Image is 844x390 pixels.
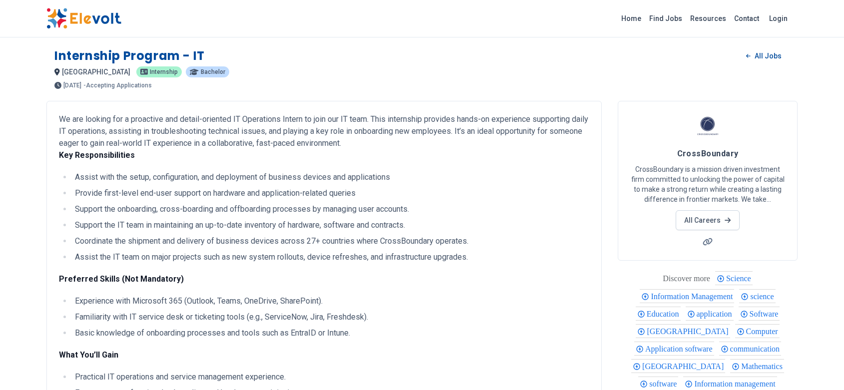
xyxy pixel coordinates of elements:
[59,350,118,360] strong: What You’ll Gain
[735,324,780,338] div: Computer
[730,345,783,353] span: communication
[46,8,121,29] img: Elevolt
[686,307,734,321] div: application
[649,380,680,388] span: software
[72,171,589,183] li: Assist with the setup, configuration, and deployment of business devices and applications
[72,187,589,199] li: Provide first-level end-user support on hardware and application-related queries
[739,307,780,321] div: Software
[763,8,794,28] a: Login
[694,380,778,388] span: Information management
[730,10,763,26] a: Contact
[651,292,736,301] span: Information Management
[636,324,730,338] div: Nairobi
[730,359,784,373] div: Mathematics
[72,219,589,231] li: Support the IT team in maintaining an up-to-date inventory of hardware, software and contracts.
[697,310,735,318] span: application
[642,362,727,371] span: [GEOGRAPHIC_DATA]
[715,271,753,285] div: Science
[750,292,777,301] span: science
[72,295,589,307] li: Experience with Microsoft 365 (Outlook, Teams, OneDrive, SharePoint).
[750,310,782,318] span: Software
[62,68,130,76] span: [GEOGRAPHIC_DATA]
[739,289,775,303] div: science
[636,307,681,321] div: Education
[72,371,589,383] li: Practical IT operations and service management experience.
[726,274,754,283] span: Science
[631,359,725,373] div: nairobi
[645,345,716,353] span: Application software
[83,82,152,88] p: - Accepting Applications
[150,69,178,75] span: internship
[72,327,589,339] li: Basic knowledge of onboarding processes and tools such as EntraID or Intune.
[72,203,589,215] li: Support the onboarding, cross-boarding and offboarding processes by managing user accounts.
[634,342,714,356] div: Application software
[617,10,645,26] a: Home
[630,164,785,204] p: CrossBoundary is a mission driven investment firm committed to unlocking the power of capital to ...
[59,150,135,160] strong: Key Responsibilities
[719,342,782,356] div: communication
[647,327,731,336] span: [GEOGRAPHIC_DATA]
[686,10,730,26] a: Resources
[647,310,682,318] span: Education
[741,362,786,371] span: Mathematics
[72,251,589,263] li: Assist the IT team on major projects such as new system rollouts, device refreshes, and infrastru...
[54,48,205,64] h1: Internship Program - IT
[72,235,589,247] li: Coordinate the shipment and delivery of business devices across 27+ countries where CrossBoundary...
[695,113,720,138] img: CrossBoundary
[59,113,589,161] p: We are looking for a proactive and detail-oriented IT Operations Intern to join our IT team. This...
[676,210,739,230] a: All Careers
[201,69,225,75] span: Bachelor
[738,48,790,63] a: All Jobs
[63,82,81,88] span: [DATE]
[645,10,686,26] a: Find Jobs
[72,311,589,323] li: Familiarity with IT service desk or ticketing tools (e.g., ServiceNow, Jira, Freshdesk).
[640,289,734,303] div: Information Management
[746,327,781,336] span: Computer
[677,149,739,158] span: CrossBoundary
[59,274,184,284] strong: Preferred Skills (Not Mandatory)
[663,272,710,286] div: These are topics related to the article that might interest you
